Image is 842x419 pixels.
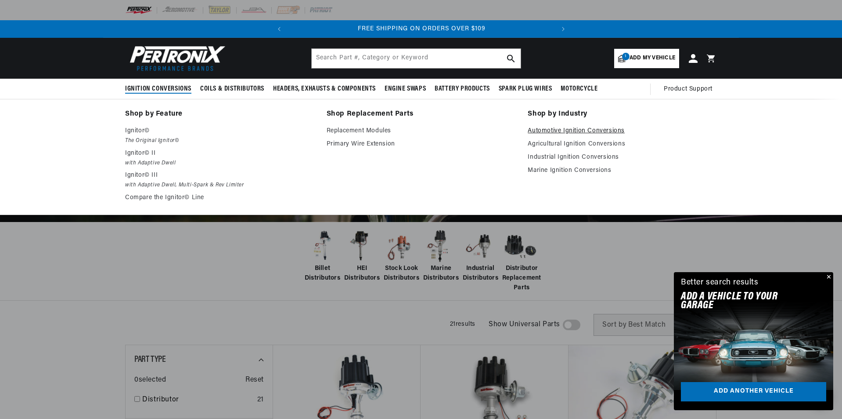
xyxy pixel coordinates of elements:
a: Shop by Industry [528,108,717,120]
a: Ignitor© The Original Ignitor© [125,126,314,146]
span: 0 selected [134,375,166,386]
a: Shop by Feature [125,108,314,120]
em: with Adaptive Dwell [125,159,314,168]
img: Billet Distributors [305,229,340,264]
span: 21 results [450,321,475,328]
span: Stock Look Distributors [384,264,419,284]
button: Close [823,272,833,283]
select: Sort by [594,314,708,336]
summary: Engine Swaps [380,79,430,99]
span: Engine Swaps [385,84,426,94]
span: Marine Distributors [423,264,459,284]
summary: Battery Products [430,79,494,99]
a: Shop Replacement Parts [327,108,516,120]
a: Industrial Distributors Industrial Distributors [463,229,498,284]
em: with Adaptive Dwell, Multi-Spark & Rev Limiter [125,181,314,190]
summary: Product Support [664,79,717,100]
span: Coils & Distributors [200,84,264,94]
a: Stock Look Distributors Stock Look Distributors [384,229,419,284]
div: Better search results [681,277,759,289]
button: Translation missing: en.sections.announcements.next_announcement [554,20,572,38]
span: Reset [245,375,264,386]
p: Ignitor© II [125,148,314,159]
summary: Coils & Distributors [196,79,269,99]
h2: Add A VEHICLE to your garage [681,292,804,310]
a: Distributor Replacement Parts Distributor Replacement Parts [502,229,537,293]
em: The Original Ignitor© [125,136,314,146]
summary: Spark Plug Wires [494,79,557,99]
a: Ignitor© II with Adaptive Dwell [125,148,314,168]
a: Billet Distributors Billet Distributors [305,229,340,284]
slideshow-component: Translation missing: en.sections.announcements.announcement_bar [103,20,739,38]
img: Stock Look Distributors [384,229,419,264]
a: Compare the Ignitor© Line [125,193,314,203]
span: Distributor Replacement Parts [502,264,541,293]
a: Replacement Modules [327,126,516,136]
span: Add my vehicle [630,54,675,62]
span: Headers, Exhausts & Components [273,84,376,94]
a: HEI Distributors HEI Distributors [344,229,379,284]
span: Product Support [664,84,712,94]
p: Ignitor© [125,126,314,136]
button: search button [501,49,521,68]
a: Add another vehicle [681,382,826,402]
img: HEI Distributors [344,229,379,264]
input: Search Part #, Category or Keyword [312,49,521,68]
span: Ignition Conversions [125,84,191,94]
a: Distributor [142,394,254,406]
span: Billet Distributors [305,264,340,284]
div: 21 [257,394,264,406]
div: 2 of 2 [288,24,555,34]
span: Motorcycle [561,84,597,94]
a: Automotive Ignition Conversions [528,126,717,136]
img: Pertronix [125,43,226,73]
summary: Motorcycle [556,79,602,99]
span: FREE SHIPPING ON ORDERS OVER $109 [358,26,486,32]
a: Primary Wire Extension [327,139,516,149]
div: Announcement [288,24,555,34]
span: 1 [622,53,630,60]
img: Distributor Replacement Parts [502,229,537,264]
span: Part Type [134,355,166,364]
span: HEI Distributors [344,264,380,284]
a: Industrial Ignition Conversions [528,152,717,163]
a: Agricultural Ignition Conversions [528,139,717,149]
a: Marine Ignition Conversions [528,165,717,176]
span: Battery Products [435,84,490,94]
span: Show Universal Parts [489,319,560,331]
summary: Ignition Conversions [125,79,196,99]
img: Marine Distributors [423,229,458,264]
span: Spark Plug Wires [499,84,552,94]
button: Translation missing: en.sections.announcements.previous_announcement [270,20,288,38]
a: 1Add my vehicle [614,49,679,68]
a: Ignitor© III with Adaptive Dwell, Multi-Spark & Rev Limiter [125,170,314,190]
p: Ignitor© III [125,170,314,181]
a: Marine Distributors Marine Distributors [423,229,458,284]
span: Industrial Distributors [463,264,498,284]
summary: Headers, Exhausts & Components [269,79,380,99]
img: Industrial Distributors [463,229,498,264]
span: Sort by [602,321,626,328]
